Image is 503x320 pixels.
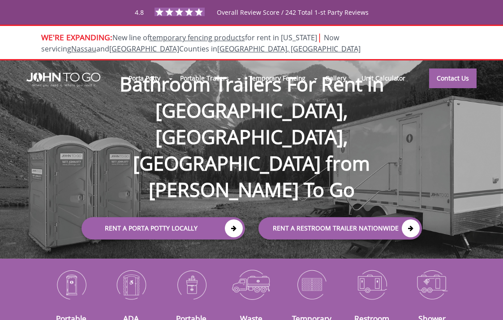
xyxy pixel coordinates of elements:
[41,32,112,43] span: WE'RE EXPANDING:
[348,266,395,303] img: Restroom-Trailers-icon_N.png
[48,266,95,303] img: Portable-Toilets-icon_N.png
[168,266,215,303] img: Portable-Sinks-icon_N.png
[121,68,168,88] a: Porta Potty
[317,31,322,43] span: |
[408,266,455,303] img: Shower-Trailers-icon_N.png
[71,44,96,54] a: Nassau
[41,33,361,54] span: New line of for rent in [US_STATE]
[354,68,413,88] a: Unit Calculator
[82,217,245,239] a: Rent a Porta Potty Locally
[108,266,155,303] img: ADA-Accessible-Units-icon_N.png
[41,33,361,54] span: Now servicing and Counties in
[73,42,431,203] h1: Bathroom Trailers For Rent in [GEOGRAPHIC_DATA], [GEOGRAPHIC_DATA], [GEOGRAPHIC_DATA] from [PERSO...
[26,73,100,87] img: JOHN to go
[241,68,313,88] a: Temporary Fencing
[258,217,422,239] a: rent a RESTROOM TRAILER Nationwide
[217,8,369,34] span: Overall Review Score / 242 Total 1-st Party Reviews
[228,266,275,303] img: Waste-Services-icon_N.png
[135,8,144,17] span: 4.8
[288,266,335,303] img: Temporary-Fencing-cion_N.png
[172,68,236,88] a: Portable Trailers
[318,68,353,88] a: Gallery
[429,68,477,88] a: Contact Us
